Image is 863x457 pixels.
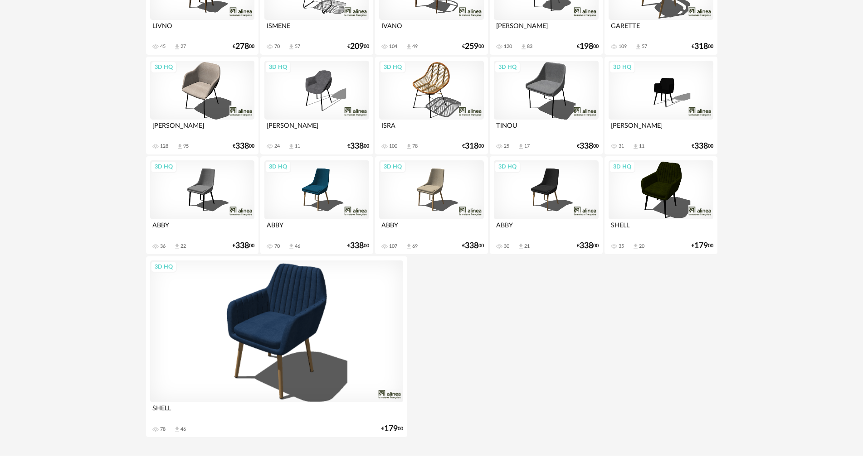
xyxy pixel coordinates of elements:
[150,402,403,420] div: SHELL
[160,426,166,433] div: 78
[180,243,186,250] div: 22
[350,43,364,50] span: 209
[379,219,483,237] div: ABBY
[580,143,593,149] span: 338
[605,156,717,254] a: 3D HQ SHELL 35 Download icon 20 €17900
[295,243,300,250] div: 46
[151,61,177,73] div: 3D HQ
[160,143,168,149] div: 128
[384,426,398,432] span: 179
[619,43,627,50] div: 109
[462,43,484,50] div: € 00
[347,243,369,249] div: € 00
[694,43,708,50] span: 318
[405,243,412,250] span: Download icon
[465,143,478,149] span: 318
[295,43,300,50] div: 57
[146,156,258,254] a: 3D HQ ABBY 36 Download icon 22 €33800
[692,143,713,149] div: € 00
[380,161,406,173] div: 3D HQ
[274,43,280,50] div: 70
[692,43,713,50] div: € 00
[233,243,254,249] div: € 00
[264,219,369,237] div: ABBY
[174,243,180,250] span: Download icon
[692,243,713,249] div: € 00
[146,57,258,154] a: 3D HQ [PERSON_NAME] 128 Download icon 95 €33800
[494,120,598,138] div: TINOU
[176,143,183,150] span: Download icon
[504,43,512,50] div: 120
[494,20,598,38] div: [PERSON_NAME]
[462,243,484,249] div: € 00
[619,243,624,250] div: 35
[235,243,249,249] span: 338
[504,243,509,250] div: 30
[609,20,713,38] div: GARETTE
[288,243,295,250] span: Download icon
[379,20,483,38] div: IVANO
[389,43,397,50] div: 104
[635,43,642,50] span: Download icon
[577,43,599,50] div: € 00
[577,243,599,249] div: € 00
[265,61,291,73] div: 3D HQ
[379,120,483,138] div: ISRA
[619,143,624,149] div: 31
[260,156,373,254] a: 3D HQ ABBY 70 Download icon 46 €33800
[389,243,397,250] div: 107
[233,43,254,50] div: € 00
[609,120,713,138] div: [PERSON_NAME]
[350,143,364,149] span: 338
[375,156,488,254] a: 3D HQ ABBY 107 Download icon 69 €33800
[265,161,291,173] div: 3D HQ
[151,161,177,173] div: 3D HQ
[494,219,598,237] div: ABBY
[580,43,593,50] span: 198
[150,120,254,138] div: [PERSON_NAME]
[295,143,300,149] div: 11
[381,426,403,432] div: € 00
[347,43,369,50] div: € 00
[160,243,166,250] div: 36
[260,57,373,154] a: 3D HQ [PERSON_NAME] 24 Download icon 11 €33800
[264,20,369,38] div: ISMENE
[524,243,530,250] div: 21
[350,243,364,249] span: 338
[490,156,602,254] a: 3D HQ ABBY 30 Download icon 21 €33800
[494,61,521,73] div: 3D HQ
[174,43,180,50] span: Download icon
[577,143,599,149] div: € 00
[632,243,639,250] span: Download icon
[504,143,509,149] div: 25
[524,143,530,149] div: 17
[412,143,418,149] div: 78
[609,219,713,237] div: SHELL
[288,43,295,50] span: Download icon
[274,143,280,149] div: 24
[462,143,484,149] div: € 00
[694,143,708,149] span: 338
[632,143,639,150] span: Download icon
[405,143,412,150] span: Download icon
[347,143,369,149] div: € 00
[160,43,166,50] div: 45
[694,243,708,249] span: 179
[609,61,635,73] div: 3D HQ
[412,43,418,50] div: 49
[233,143,254,149] div: € 00
[274,243,280,250] div: 70
[183,143,189,149] div: 95
[380,61,406,73] div: 3D HQ
[639,143,644,149] div: 11
[150,20,254,38] div: LIVNO
[235,143,249,149] span: 338
[150,219,254,237] div: ABBY
[180,426,186,433] div: 46
[146,256,407,438] a: 3D HQ SHELL 78 Download icon 46 €17900
[494,161,521,173] div: 3D HQ
[389,143,397,149] div: 100
[517,143,524,150] span: Download icon
[639,243,644,250] div: 20
[605,57,717,154] a: 3D HQ [PERSON_NAME] 31 Download icon 11 €33800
